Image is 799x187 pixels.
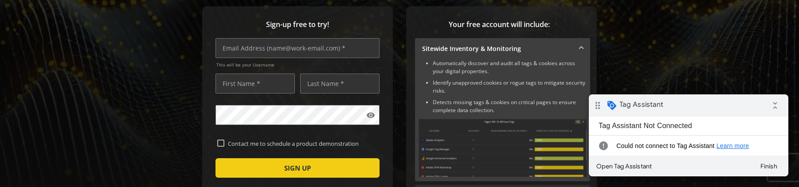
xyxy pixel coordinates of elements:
mat-expansion-panel-header: Sitewide Inventory & Monitoring [415,38,590,59]
i: Collapse debug badge [177,2,195,20]
input: First Name * [215,74,295,93]
mat-panel-title: Sitewide Inventory & Monitoring [422,44,572,53]
div: Sitewide Inventory & Monitoring [415,59,590,181]
span: This will be your Username [216,62,380,68]
li: Detects missing tags & cookies on critical pages to ensure complete data collection. [433,98,587,114]
span: Sign-up free to try! [215,19,380,30]
span: SIGN UP [284,160,311,176]
button: Finish [164,64,196,80]
span: Could not connect to Tag Assistant [27,47,185,56]
a: Learn more [128,48,161,55]
span: Tag Assistant [31,6,74,15]
button: Open Tag Assistant [4,64,67,80]
span: Your free account will include: [415,19,584,30]
i: error [7,43,22,60]
input: Email Address (name@work-email.com) * [215,38,380,58]
input: Last Name * [300,74,380,93]
button: SIGN UP [215,158,380,178]
li: Identify unapproved cookies or rogue tags to mitigate security risks. [433,79,587,95]
label: Contact me to schedule a product demonstration [224,140,378,148]
li: Automatically discover and audit all tags & cookies across your digital properties. [433,59,587,75]
mat-icon: visibility [366,111,375,120]
img: Sitewide Inventory & Monitoring [419,119,587,177]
